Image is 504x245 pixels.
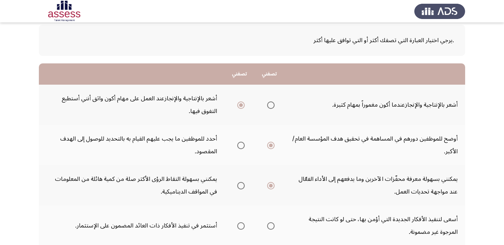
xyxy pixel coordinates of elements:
[225,63,254,85] th: تصفني
[50,34,454,47] div: .يرجي اختيار العبارة التي تصفك أكثر أو التي توافق عليها أكثر
[414,1,465,22] img: Assess Talent Management logo
[284,85,465,125] td: أشعر بالإنتاجية والإنجازعندما أكون مغموراً بمهام كثيرة.
[264,179,275,192] mat-radio-group: Select an option
[234,139,245,151] mat-radio-group: Select an option
[39,85,225,125] td: أشعر بالإنتاجية والإنجازعند العمل على مهام أكون واثق أنني أستطيع التفوق فيها.
[264,98,275,111] mat-radio-group: Select an option
[264,219,275,232] mat-radio-group: Select an option
[234,179,245,192] mat-radio-group: Select an option
[234,98,245,111] mat-radio-group: Select an option
[39,125,225,165] td: أحدد للموظفين ما يجب عليهم القيام به بالتحديد للوصول إلى الهدف المقصود.
[39,1,90,22] img: Assessment logo of Potentiality Assessment
[284,165,465,205] td: يمكنني بسهولة معرفة محفّزات الآخرين وما يدفعهم إلى الأداء الفعّال عند مواجهة تحديات العمل.
[234,219,245,232] mat-radio-group: Select an option
[264,139,275,151] mat-radio-group: Select an option
[254,63,284,85] th: تصفني
[284,125,465,165] td: أوضح للموظفين دورهم في المساهمة في تحقيق هدف المؤسسة العام/الأكبر.
[39,165,225,205] td: يمكنني بسهولة التقاط الرؤى الأكثر صلة من كمية هائلة من المعلومات في المواقف الديناميكية.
